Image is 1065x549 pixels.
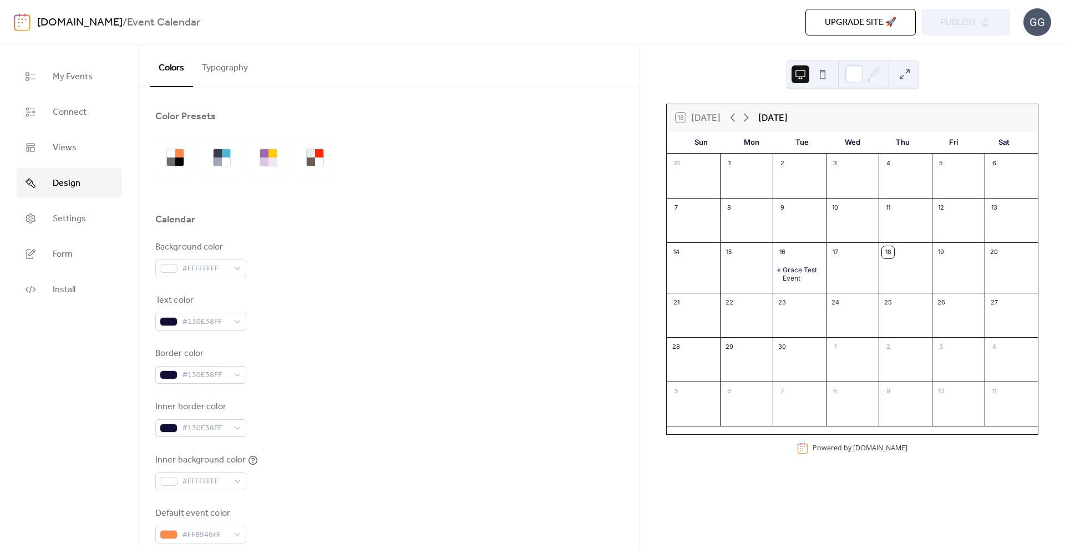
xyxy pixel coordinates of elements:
div: 5 [670,385,682,398]
div: Text color [155,294,244,307]
div: 7 [776,385,788,398]
a: Settings [17,204,121,233]
div: Color Presets [155,110,216,123]
div: 30 [776,341,788,353]
div: 9 [776,202,788,214]
div: 17 [829,246,841,258]
img: logo [14,13,31,31]
span: #130E38FF [182,369,229,382]
button: Upgrade site 🚀 [805,9,916,35]
div: 10 [829,202,841,214]
div: 6 [723,385,736,398]
div: Sun [676,131,726,154]
button: Colors [150,45,193,87]
div: Powered by [813,444,907,453]
a: [DOMAIN_NAME] [853,444,907,453]
span: #FFFFFFFF [182,262,229,276]
div: Grace Test Event [783,266,821,283]
span: Settings [53,212,86,226]
div: 2 [776,157,788,170]
div: Tue [777,131,827,154]
span: Form [53,248,73,261]
div: 6 [988,157,1000,170]
div: Sat [978,131,1029,154]
div: Mon [726,131,777,154]
div: Fri [928,131,978,154]
a: Form [17,239,121,269]
div: 25 [882,297,894,309]
a: Views [17,133,121,162]
div: 9 [882,385,894,398]
div: Border color [155,347,244,360]
span: #FF8946FF [182,528,229,542]
div: 18 [882,246,894,258]
span: #FFFFFFFF [182,475,229,489]
span: Design [53,177,80,190]
div: Default event color [155,507,244,520]
b: / [123,12,127,33]
a: Connect [17,97,121,127]
div: 3 [829,157,841,170]
span: Upgrade site 🚀 [825,16,896,29]
div: Background color [155,241,244,254]
div: 31 [670,157,682,170]
div: 26 [935,297,947,309]
div: 23 [776,297,788,309]
div: 15 [723,246,736,258]
a: Design [17,168,121,198]
div: Inner background color [155,454,246,467]
a: [DOMAIN_NAME] [37,12,123,33]
b: Event Calendar [127,12,200,33]
div: 14 [670,246,682,258]
span: Install [53,283,75,297]
span: #130E38FF [182,316,229,329]
button: Typography [193,45,257,86]
div: GG [1023,8,1051,36]
div: 16 [776,246,788,258]
div: Inner border color [155,400,244,414]
span: My Events [53,70,93,84]
div: 24 [829,297,841,309]
div: 1 [723,157,736,170]
div: 8 [829,385,841,398]
div: 11 [988,385,1000,398]
div: 5 [935,157,947,170]
div: 4 [882,157,894,170]
div: 2 [882,341,894,353]
div: 20 [988,246,1000,258]
div: Thu [878,131,928,154]
a: Install [17,274,121,304]
a: My Events [17,62,121,91]
div: 1 [829,341,841,353]
span: #130E38FF [182,422,229,435]
div: 11 [882,202,894,214]
div: 28 [670,341,682,353]
div: 3 [935,341,947,353]
span: Connect [53,106,87,119]
div: 13 [988,202,1000,214]
div: 8 [723,202,736,214]
div: 12 [935,202,947,214]
div: 29 [723,341,736,353]
div: 7 [670,202,682,214]
div: 19 [935,246,947,258]
div: 22 [723,297,736,309]
div: [DATE] [758,111,788,124]
div: Grace Test Event [773,266,826,283]
div: Wed [827,131,878,154]
div: Calendar [155,213,195,226]
div: 4 [988,341,1000,353]
div: 10 [935,385,947,398]
div: 27 [988,297,1000,309]
span: Views [53,141,77,155]
div: 21 [670,297,682,309]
